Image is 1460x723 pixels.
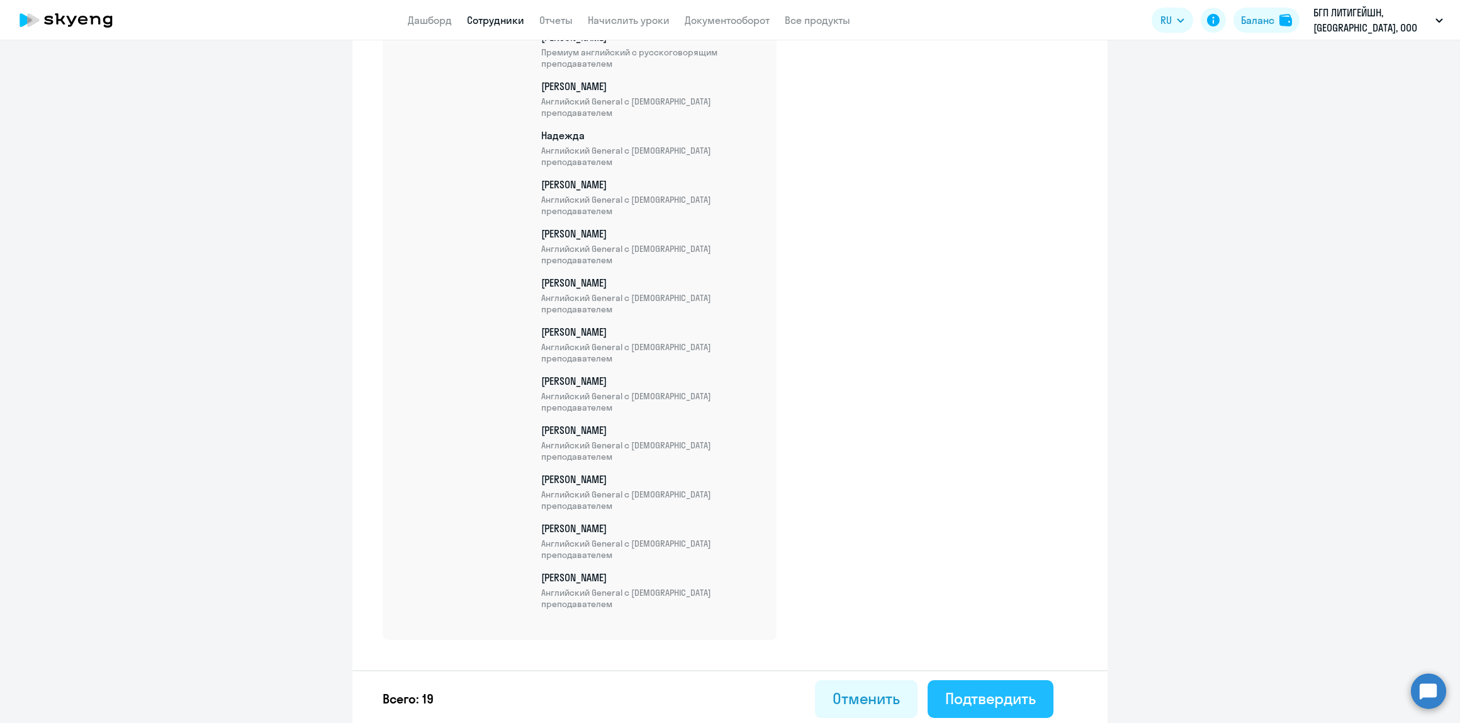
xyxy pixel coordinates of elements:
[541,96,761,118] span: Английский General с [DEMOGRAPHIC_DATA] преподавателем
[541,79,761,118] p: [PERSON_NAME]
[541,538,761,561] span: Английский General с [DEMOGRAPHIC_DATA] преподавателем
[945,688,1036,709] div: Подтвердить
[541,423,761,462] p: [PERSON_NAME]
[467,14,524,26] a: Сотрудники
[815,680,918,718] button: Отменить
[541,440,761,462] span: Английский General с [DEMOGRAPHIC_DATA] преподавателем
[541,227,761,266] p: [PERSON_NAME]
[541,178,761,217] p: [PERSON_NAME]
[1313,5,1430,35] p: БГП ЛИТИГЕЙШН, [GEOGRAPHIC_DATA], ООО
[785,14,850,26] a: Все продукты
[541,587,761,610] span: Английский General с [DEMOGRAPHIC_DATA] преподавателем
[1152,8,1193,33] button: RU
[539,14,573,26] a: Отчеты
[1307,5,1449,35] button: БГП ЛИТИГЕЙШН, [GEOGRAPHIC_DATA], ООО
[1233,8,1300,33] button: Балансbalance
[541,47,761,69] span: Премиум английский с русскоговорящим преподавателем
[541,128,761,168] p: Надежда
[541,341,761,364] span: Английский General с [DEMOGRAPHIC_DATA] преподавателем
[1160,13,1172,28] span: RU
[541,521,761,561] p: [PERSON_NAME]
[833,688,900,709] div: Отменить
[685,14,770,26] a: Документооборот
[541,571,761,610] p: [PERSON_NAME]
[541,472,761,511] p: [PERSON_NAME]
[1279,14,1292,26] img: balance
[541,243,761,266] span: Английский General с [DEMOGRAPHIC_DATA] преподавателем
[541,30,761,69] p: [PERSON_NAME]
[541,292,761,315] span: Английский General с [DEMOGRAPHIC_DATA] преподавателем
[541,194,761,217] span: Английский General с [DEMOGRAPHIC_DATA] преподавателем
[541,325,761,364] p: [PERSON_NAME]
[541,145,761,168] span: Английский General с [DEMOGRAPHIC_DATA] преподавателем
[541,390,761,413] span: Английский General с [DEMOGRAPHIC_DATA] преподавателем
[408,14,452,26] a: Дашборд
[1241,13,1274,28] div: Баланс
[928,680,1053,718] button: Подтвердить
[541,374,761,413] p: [PERSON_NAME]
[588,14,670,26] a: Начислить уроки
[541,489,761,511] span: Английский General с [DEMOGRAPHIC_DATA] преподавателем
[541,276,761,315] p: [PERSON_NAME]
[383,690,434,708] p: Всего: 19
